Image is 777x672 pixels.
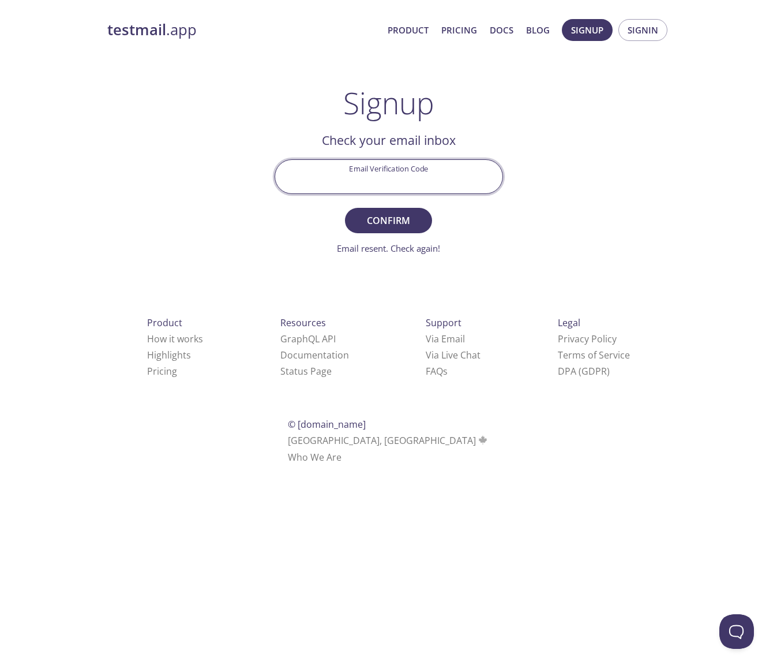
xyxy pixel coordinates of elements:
span: © [DOMAIN_NAME] [288,418,366,431]
a: DPA (GDPR) [558,365,610,378]
a: Who We Are [288,451,341,464]
a: Docs [490,23,513,38]
a: Terms of Service [558,349,630,361]
a: Pricing [441,23,477,38]
a: Status Page [280,365,332,378]
a: testmail.app [107,20,378,40]
span: Confirm [358,212,419,229]
a: Privacy Policy [558,333,617,345]
a: Pricing [147,365,177,378]
span: Signup [571,23,603,38]
h1: Signup [343,85,434,120]
strong: testmail [107,20,166,40]
a: Blog [526,23,550,38]
a: Via Email [426,333,465,345]
a: Email resent. Check again! [337,242,440,254]
span: Signin [628,23,658,38]
button: Confirm [345,208,431,233]
h2: Check your email inbox [275,130,503,150]
a: Product [388,23,429,38]
a: FAQ [426,365,448,378]
a: Highlights [147,349,191,361]
span: Legal [558,316,580,329]
button: Signup [562,19,613,41]
a: How it works [147,333,203,345]
a: Documentation [280,349,349,361]
iframe: Help Scout Beacon - Open [719,614,754,649]
span: Product [147,316,182,329]
a: Via Live Chat [426,349,481,361]
a: GraphQL API [280,333,336,345]
span: s [443,365,448,378]
span: Support [426,316,461,329]
button: Signin [618,19,667,41]
span: Resources [280,316,326,329]
span: [GEOGRAPHIC_DATA], [GEOGRAPHIC_DATA] [288,434,489,447]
